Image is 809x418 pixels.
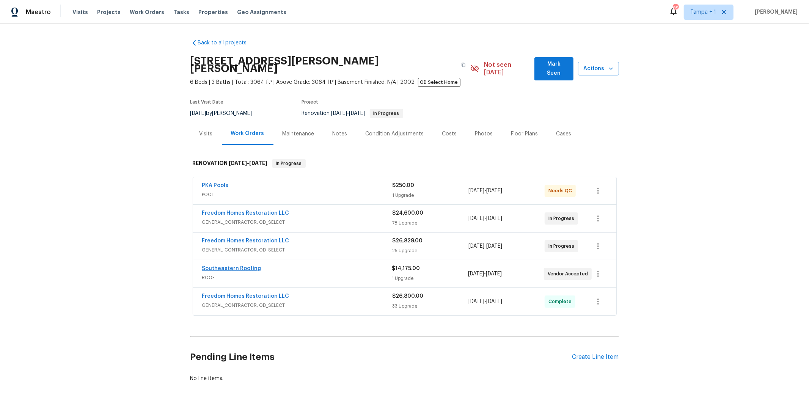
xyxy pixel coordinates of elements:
[486,216,502,221] span: [DATE]
[283,130,314,138] div: Maintenance
[393,183,415,188] span: $250.00
[366,130,424,138] div: Condition Adjustments
[302,100,319,104] span: Project
[190,151,619,176] div: RENOVATION [DATE]-[DATE]In Progress
[190,79,471,86] span: 6 Beds | 3 Baths | Total: 3064 ft² | Above Grade: 3064 ft² | Basement Finished: N/A | 2002
[190,375,619,382] div: No line items.
[540,60,567,78] span: Mark Seen
[534,57,573,80] button: Mark Seen
[392,266,420,271] span: $14,175.00
[193,159,268,168] h6: RENOVATION
[202,246,393,254] span: GENERAL_CONTRACTOR, OD_SELECT
[468,244,484,249] span: [DATE]
[548,298,575,305] span: Complete
[202,302,393,309] span: GENERAL_CONTRACTOR, OD_SELECT
[202,211,289,216] a: Freedom Homes Restoration LLC
[190,109,261,118] div: by [PERSON_NAME]
[202,294,289,299] a: Freedom Homes Restoration LLC
[190,57,457,72] h2: [STREET_ADDRESS][PERSON_NAME][PERSON_NAME]
[393,192,469,199] div: 1 Upgrade
[250,160,268,166] span: [DATE]
[468,270,502,278] span: -
[229,160,247,166] span: [DATE]
[475,130,493,138] div: Photos
[578,62,619,76] button: Actions
[97,8,121,16] span: Projects
[468,298,502,305] span: -
[442,130,457,138] div: Costs
[229,160,268,166] span: -
[511,130,538,138] div: Floor Plans
[331,111,365,116] span: -
[457,58,470,72] button: Copy Address
[486,188,502,193] span: [DATE]
[468,188,484,193] span: [DATE]
[190,111,206,116] span: [DATE]
[333,130,347,138] div: Notes
[393,294,424,299] span: $26,800.00
[468,242,502,250] span: -
[484,61,530,76] span: Not seen [DATE]
[349,111,365,116] span: [DATE]
[202,191,393,198] span: POOL
[690,8,716,16] span: Tampa + 1
[202,266,261,271] a: Southeastern Roofing
[237,8,286,16] span: Geo Assignments
[190,39,263,47] a: Back to all projects
[302,111,403,116] span: Renovation
[556,130,572,138] div: Cases
[393,238,423,244] span: $26,829.00
[200,130,213,138] div: Visits
[548,270,591,278] span: Vendor Accepted
[371,111,402,116] span: In Progress
[190,100,224,104] span: Last Visit Date
[418,78,460,87] span: OD Select Home
[548,215,577,222] span: In Progress
[548,242,577,250] span: In Progress
[673,5,678,12] div: 85
[584,64,613,74] span: Actions
[202,274,392,281] span: ROOF
[202,238,289,244] a: Freedom Homes Restoration LLC
[331,111,347,116] span: [DATE]
[393,211,424,216] span: $24,600.00
[486,244,502,249] span: [DATE]
[468,187,502,195] span: -
[468,215,502,222] span: -
[468,216,484,221] span: [DATE]
[572,354,619,361] div: Create Line Item
[202,183,229,188] a: PKA Pools
[202,218,393,226] span: GENERAL_CONTRACTOR, OD_SELECT
[273,160,305,167] span: In Progress
[26,8,51,16] span: Maestro
[393,219,469,227] div: 78 Upgrade
[72,8,88,16] span: Visits
[752,8,798,16] span: [PERSON_NAME]
[190,339,572,375] h2: Pending Line Items
[393,302,469,310] div: 33 Upgrade
[548,187,575,195] span: Needs QC
[468,299,484,304] span: [DATE]
[486,271,502,277] span: [DATE]
[173,9,189,15] span: Tasks
[130,8,164,16] span: Work Orders
[198,8,228,16] span: Properties
[486,299,502,304] span: [DATE]
[231,130,264,137] div: Work Orders
[392,275,468,282] div: 1 Upgrade
[468,271,484,277] span: [DATE]
[393,247,469,255] div: 25 Upgrade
